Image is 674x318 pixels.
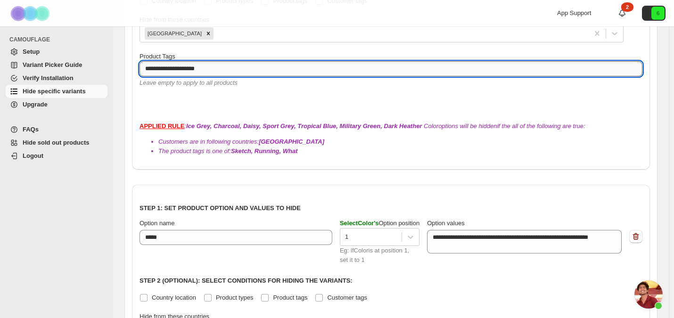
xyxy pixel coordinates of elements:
[651,7,665,20] span: Avatar with initials 6
[158,138,324,145] span: Customers are in following countries:
[8,0,55,26] img: Camouflage
[186,122,422,130] b: Ice Grey, Charcoal, Daisy, Sport Grey, Tropical Blue, Military Green, Dark Heather
[140,53,175,60] span: Product Tags
[340,220,419,227] span: Option position
[140,122,184,130] strong: APPLIED RULE
[152,294,196,301] span: Country location
[259,138,324,145] b: [GEOGRAPHIC_DATA]
[634,280,663,309] div: Open chat
[657,10,659,16] text: 6
[23,126,39,133] span: FAQs
[6,72,107,85] a: Verify Installation
[9,36,108,43] span: CAMOUFLAGE
[140,204,642,213] p: Step 1: Set product option and values to hide
[231,147,298,155] b: Sketch, Running, What
[6,123,107,136] a: FAQs
[642,6,666,21] button: Avatar with initials 6
[617,8,627,18] a: 2
[6,149,107,163] a: Logout
[23,88,86,95] span: Hide specific variants
[6,58,107,72] a: Variant Picker Guide
[6,85,107,98] a: Hide specific variants
[621,2,633,12] div: 2
[158,147,298,155] span: The product tags is one of:
[273,294,307,301] span: Product tags
[140,79,238,86] span: Leave empty to apply to all products
[23,74,74,82] span: Verify Installation
[23,152,43,159] span: Logout
[23,48,40,55] span: Setup
[23,61,82,68] span: Variant Picker Guide
[327,294,367,301] span: Customer tags
[145,27,203,40] div: [GEOGRAPHIC_DATA]
[140,276,642,285] p: Step 2 (Optional): Select conditions for hiding the variants:
[23,139,90,146] span: Hide sold out products
[23,101,48,108] span: Upgrade
[216,294,254,301] span: Product types
[427,220,465,227] span: Option values
[557,9,591,16] span: App Support
[6,136,107,149] a: Hide sold out products
[6,45,107,58] a: Setup
[340,246,419,265] div: Eg: if Color is at position 1, set it to 1
[340,220,379,227] span: Select Color 's
[140,122,642,156] div: : Color options will be hidden if the all of the following are true:
[203,27,214,40] div: Remove Canada
[140,220,174,227] span: Option name
[6,98,107,111] a: Upgrade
